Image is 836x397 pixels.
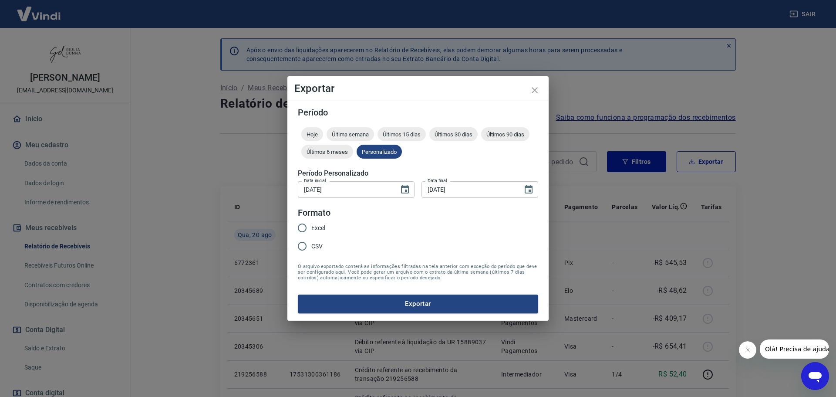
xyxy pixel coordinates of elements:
span: Hoje [301,131,323,138]
span: Últimos 90 dias [481,131,529,138]
legend: Formato [298,207,330,219]
div: Últimos 15 dias [378,127,426,141]
div: Últimos 90 dias [481,127,529,141]
div: Últimos 30 dias [429,127,478,141]
button: Choose date, selected date is 20 de ago de 2025 [396,181,414,198]
span: Olá! Precisa de ajuda? [5,6,73,13]
input: DD/MM/YYYY [298,181,393,197]
button: Choose date, selected date is 20 de ago de 2025 [520,181,537,198]
span: Última semana [327,131,374,138]
label: Data inicial [304,177,326,184]
span: Personalizado [357,149,402,155]
iframe: Fechar mensagem [739,341,756,359]
iframe: Mensagem da empresa [760,339,829,359]
span: Últimos 6 meses [301,149,353,155]
button: Exportar [298,295,538,313]
button: close [524,80,545,101]
span: Excel [311,224,325,233]
h4: Exportar [294,83,542,94]
div: Personalizado [357,145,402,159]
h5: Período Personalizado [298,169,538,178]
span: Últimos 30 dias [429,131,478,138]
h5: Período [298,108,538,117]
input: DD/MM/YYYY [421,181,516,197]
div: Última semana [327,127,374,141]
span: Últimos 15 dias [378,131,426,138]
label: Data final [428,177,447,184]
div: Hoje [301,127,323,141]
div: Últimos 6 meses [301,145,353,159]
span: CSV [311,242,323,251]
iframe: Botão para abrir a janela de mensagens [801,362,829,390]
span: O arquivo exportado conterá as informações filtradas na tela anterior com exceção do período que ... [298,264,538,281]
